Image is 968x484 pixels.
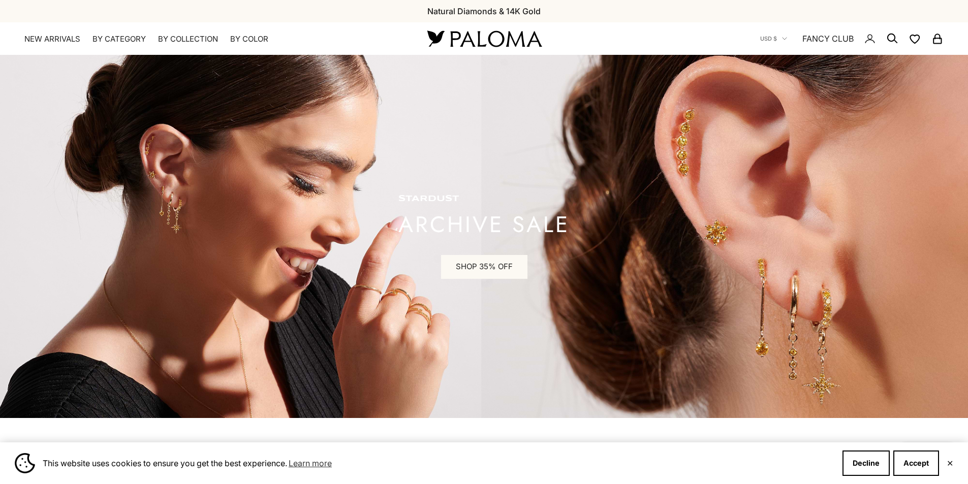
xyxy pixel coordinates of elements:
[842,450,890,476] button: Decline
[24,34,80,44] a: NEW ARRIVALS
[398,214,570,235] p: ARCHIVE SALE
[760,22,944,55] nav: Secondary navigation
[24,34,403,44] nav: Primary navigation
[15,453,35,473] img: Cookie banner
[92,34,146,44] summary: By Category
[760,34,787,43] button: USD $
[398,194,570,204] p: STARDUST
[427,5,541,18] p: Natural Diamonds & 14K Gold
[893,450,939,476] button: Accept
[760,34,777,43] span: USD $
[230,34,268,44] summary: By Color
[43,456,834,471] span: This website uses cookies to ensure you get the best experience.
[947,460,953,466] button: Close
[287,456,333,471] a: Learn more
[158,34,218,44] summary: By Collection
[441,255,527,279] a: SHOP 35% OFF
[802,32,854,45] a: FANCY CLUB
